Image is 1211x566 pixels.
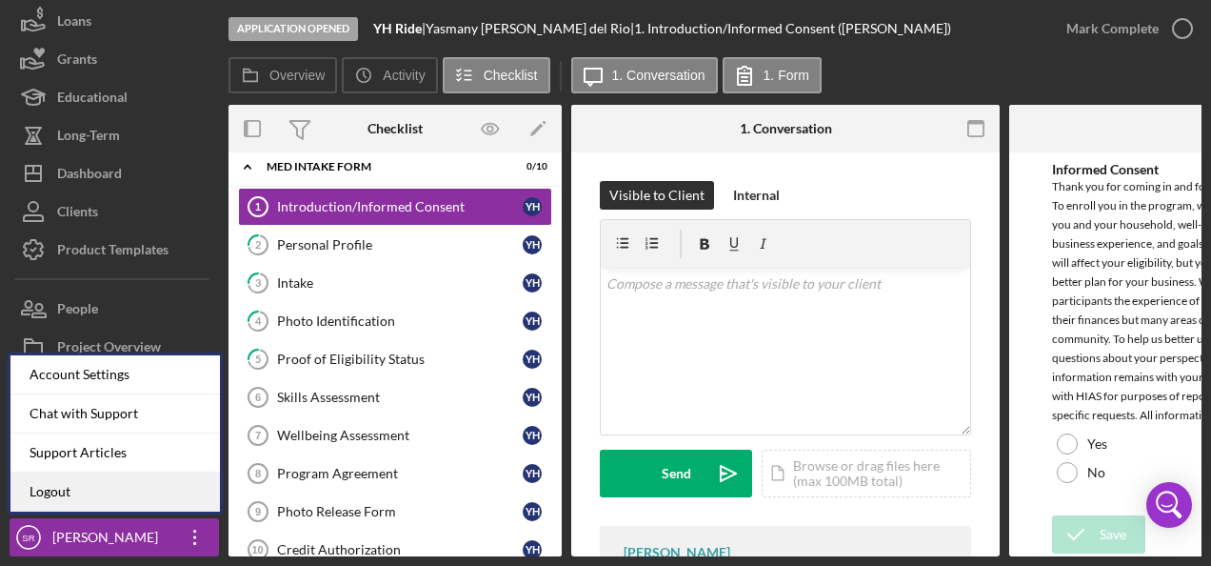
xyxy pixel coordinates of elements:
[1047,10,1201,48] button: Mark Complete
[267,161,500,172] div: MED Intake Form
[277,428,523,443] div: Wellbeing Assessment
[523,350,542,369] div: Y H
[277,199,523,214] div: Introduction/Informed Consent
[484,68,538,83] label: Checklist
[10,434,220,473] a: Support Articles
[228,57,337,93] button: Overview
[513,161,547,172] div: 0 / 10
[733,181,780,210] div: Internal
[1100,515,1126,554] div: Save
[10,154,219,192] button: Dashboard
[238,302,552,340] a: 4Photo IdentificationYH
[342,57,437,93] button: Activity
[1052,515,1145,554] button: Save
[10,192,219,231] button: Clients
[238,340,552,378] a: 5Proof of Eligibility StatusYH
[10,518,219,556] button: SR[PERSON_NAME]
[10,394,220,434] div: Chat with Support
[10,290,219,328] button: People
[277,275,523,291] div: Intake
[269,68,325,83] label: Overview
[523,273,542,293] div: Y H
[523,235,542,254] div: Y H
[238,226,552,264] a: 2Personal ProfileYH
[764,68,809,83] label: 1. Form
[238,378,552,416] a: 6Skills AssessmentYH
[10,355,220,394] div: Account Settings
[228,17,358,41] div: Application Opened
[255,314,262,327] tspan: 4
[1146,482,1192,528] div: Open Intercom Messenger
[255,506,261,517] tspan: 9
[373,20,422,36] b: YH Ride
[634,21,951,36] div: 1. Introduction/Informed Consent ([PERSON_NAME])
[238,493,552,531] a: 9Photo Release FormYH
[624,545,730,560] div: [PERSON_NAME]
[255,392,261,403] tspan: 6
[255,353,261,365] tspan: 5
[277,237,523,253] div: Personal Profile
[383,68,425,83] label: Activity
[523,464,542,483] div: Y H
[48,518,171,561] div: [PERSON_NAME]
[238,416,552,455] a: 7Wellbeing AssessmentYH
[10,116,219,154] button: Long-Term
[523,540,542,559] div: Y H
[10,231,219,269] button: Product Templates
[277,504,523,519] div: Photo Release Form
[1087,465,1105,480] label: No
[523,312,542,331] div: Y H
[277,466,523,481] div: Program Agreement
[277,542,523,557] div: Credit Authorization
[523,197,542,216] div: Y H
[277,390,523,405] div: Skills Assessment
[277,313,523,329] div: Photo Identification
[10,328,219,366] button: Project Overview
[255,238,261,251] tspan: 2
[523,502,542,521] div: Y H
[255,201,261,212] tspan: 1
[10,78,219,116] button: Educational
[57,192,98,235] div: Clients
[367,121,423,136] div: Checklist
[426,21,634,36] div: Yasmany [PERSON_NAME] del Rio |
[1087,436,1107,452] label: Yes
[277,352,523,367] div: Proof of Eligibility Status
[251,544,263,556] tspan: 10
[238,455,552,493] a: 8Program AgreementYH
[57,328,161,371] div: Project Overview
[238,264,552,302] a: 3IntakeYH
[600,450,752,497] button: Send
[255,430,261,441] tspan: 7
[523,426,542,445] div: Y H
[609,181,705,210] div: Visible to Client
[57,290,98,333] div: People
[373,21,426,36] div: |
[57,40,97,83] div: Grants
[600,181,714,210] button: Visible to Client
[662,450,691,497] div: Send
[10,40,219,78] button: Grants
[571,57,718,93] button: 1. Conversation
[22,533,34,543] text: SR
[57,154,122,197] div: Dashboard
[238,188,552,226] a: 1Introduction/Informed ConsentYH
[57,2,91,45] div: Loans
[443,57,550,93] button: Checklist
[724,181,789,210] button: Internal
[612,68,705,83] label: 1. Conversation
[57,116,120,159] div: Long-Term
[10,2,219,40] button: Loans
[10,473,220,512] a: Logout
[1066,10,1159,48] div: Mark Complete
[255,276,261,289] tspan: 3
[57,78,128,121] div: Educational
